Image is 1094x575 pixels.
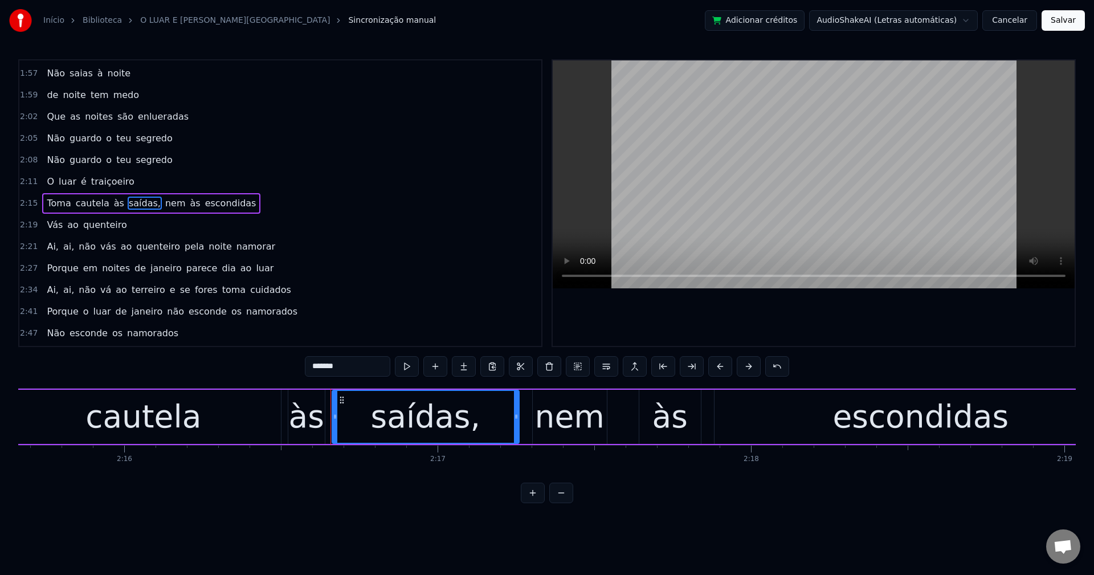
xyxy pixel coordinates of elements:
[430,455,446,464] div: 2:17
[46,197,72,210] span: Toma
[164,197,187,210] span: nem
[115,283,128,296] span: ao
[82,305,90,318] span: o
[134,132,173,145] span: segredo
[348,15,436,26] span: Sincronização manual
[46,218,64,231] span: Vás
[134,153,173,166] span: segredo
[832,393,1009,441] div: escondidas
[20,154,38,166] span: 2:08
[92,305,112,318] span: luar
[46,67,66,80] span: Não
[99,283,112,296] span: vá
[107,67,132,80] span: noite
[189,197,201,210] span: às
[130,283,166,296] span: terreiro
[20,133,38,144] span: 2:05
[204,197,258,210] span: escondidas
[58,175,77,188] span: luar
[111,327,124,340] span: os
[43,15,436,26] nav: breadcrumb
[194,283,219,296] span: fores
[20,198,38,209] span: 2:15
[68,327,109,340] span: esconde
[744,455,759,464] div: 2:18
[130,305,164,318] span: janeiro
[90,175,136,188] span: traiçoeiro
[69,110,81,123] span: as
[62,240,75,253] span: ai,
[113,197,125,210] span: às
[66,218,80,231] span: ao
[20,328,38,339] span: 2:47
[183,240,205,253] span: pela
[128,197,162,210] span: saídas,
[20,263,38,274] span: 2:27
[20,89,38,101] span: 1:59
[101,262,131,275] span: noites
[166,305,185,318] span: não
[179,283,191,296] span: se
[239,262,253,275] span: ao
[20,111,38,123] span: 2:02
[116,110,134,123] span: são
[1046,529,1080,564] a: Open chat
[46,262,79,275] span: Porque
[77,240,97,253] span: não
[126,327,179,340] span: namorados
[68,67,94,80] span: saias
[77,283,97,296] span: não
[82,218,128,231] span: quenteiro
[75,197,111,210] span: cautela
[235,240,276,253] span: namorar
[46,175,55,188] span: O
[20,241,38,252] span: 2:21
[68,153,103,166] span: guardo
[705,10,805,31] button: Adicionar créditos
[46,283,59,296] span: Ai,
[89,88,110,101] span: tem
[207,240,233,253] span: noite
[115,305,128,318] span: de
[99,240,117,253] span: vás
[20,176,38,187] span: 2:11
[1057,455,1072,464] div: 2:19
[169,283,177,296] span: e
[249,283,292,296] span: cuidados
[187,305,228,318] span: esconde
[230,305,243,318] span: os
[20,284,38,296] span: 2:34
[46,153,66,166] span: Não
[535,393,605,441] div: nem
[221,283,247,296] span: toma
[46,327,66,340] span: Não
[68,132,103,145] span: guardo
[115,132,132,145] span: teu
[289,393,324,441] div: às
[112,88,140,101] span: medo
[46,110,67,123] span: Que
[20,306,38,317] span: 2:41
[371,393,480,441] div: saídas,
[185,262,219,275] span: parece
[82,262,99,275] span: em
[652,393,688,441] div: às
[105,132,113,145] span: o
[46,240,59,253] span: Ai,
[62,283,75,296] span: ai,
[117,455,132,464] div: 2:16
[80,175,88,188] span: é
[96,67,104,80] span: à
[115,153,132,166] span: teu
[105,153,113,166] span: o
[20,219,38,231] span: 2:19
[120,240,133,253] span: ao
[85,393,201,441] div: cautela
[43,15,64,26] a: Início
[149,262,183,275] span: janeiro
[46,88,59,101] span: de
[137,110,190,123] span: enlueradas
[84,110,114,123] span: noites
[46,305,79,318] span: Porque
[1042,10,1085,31] button: Salvar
